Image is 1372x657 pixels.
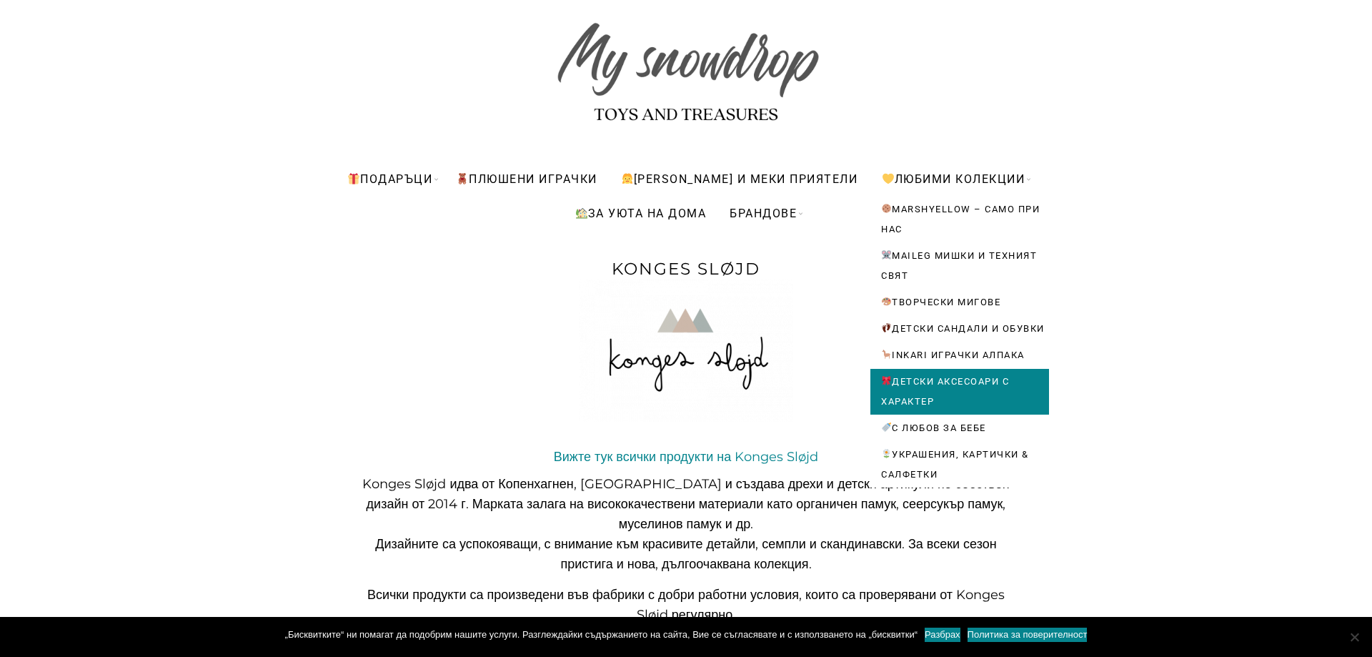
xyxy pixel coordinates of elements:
img: 🧸 [457,173,468,184]
img: 🏡 [576,207,587,219]
img: 🌼 [882,449,891,458]
a: Детски сандали и обувки [870,316,1049,342]
a: Детски аксесоари с характер [870,369,1049,415]
a: Подаръци [337,162,443,196]
a: БРАНДОВЕ [719,196,807,230]
a: Вижте тук всички продукти на Konges Sløjd [554,449,818,465]
img: 🍼 [882,423,891,432]
p: Всички продукти са произведени във фабрики с добри работни условия, които са проверявани от Konge... [357,585,1015,625]
a: Творчески мигове [870,290,1049,315]
img: 🐭 [882,250,891,260]
img: 🍪 [882,204,891,213]
img: 🎨 [882,297,891,306]
img: 💛 [883,173,894,184]
a: Marshyellow – само при нас [870,197,1049,242]
img: 👧 [622,173,633,184]
a: Украшения, картички & салфетки [870,442,1049,488]
span: No [1347,630,1361,644]
img: 🎀 [882,376,891,385]
a: Разбрах [925,628,960,642]
a: Политика за поверителност [968,628,1088,642]
a: Maileg мишки и техният свят [870,243,1049,289]
a: [PERSON_NAME] и меки приятели [610,162,869,196]
img: 🦙 [882,350,891,359]
a: ПЛЮШЕНИ ИГРАЧКИ [445,162,608,196]
h1: Konges Sløjd [400,259,972,279]
a: Inkari играчки Алпака [870,342,1049,368]
span: „Бисквитките“ ни помагат да подобрим нашите услуги. Разглеждайки съдържанието на сайта, Вие се съ... [285,628,918,642]
a: Любими Колекции [870,162,1035,196]
a: За уюта на дома [565,196,717,230]
img: 🎁 [348,173,359,184]
img: 👣 [882,323,891,332]
a: С любов за бебе [870,415,1049,441]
